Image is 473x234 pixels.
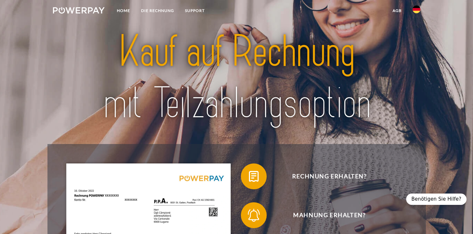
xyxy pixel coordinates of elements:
[111,5,136,17] a: Home
[250,202,408,228] span: Mahnung erhalten?
[406,194,467,205] div: Benötigen Sie Hilfe?
[71,23,402,131] img: title-powerpay_de.svg
[387,5,407,17] a: agb
[180,5,210,17] a: SUPPORT
[246,168,262,184] img: qb_bill.svg
[241,202,409,228] button: Mahnung erhalten?
[136,5,180,17] a: DIE RECHNUNG
[250,163,408,189] span: Rechnung erhalten?
[413,6,420,13] img: de
[246,207,262,223] img: qb_bell.svg
[241,163,409,189] button: Rechnung erhalten?
[53,7,105,14] img: logo-powerpay-white.svg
